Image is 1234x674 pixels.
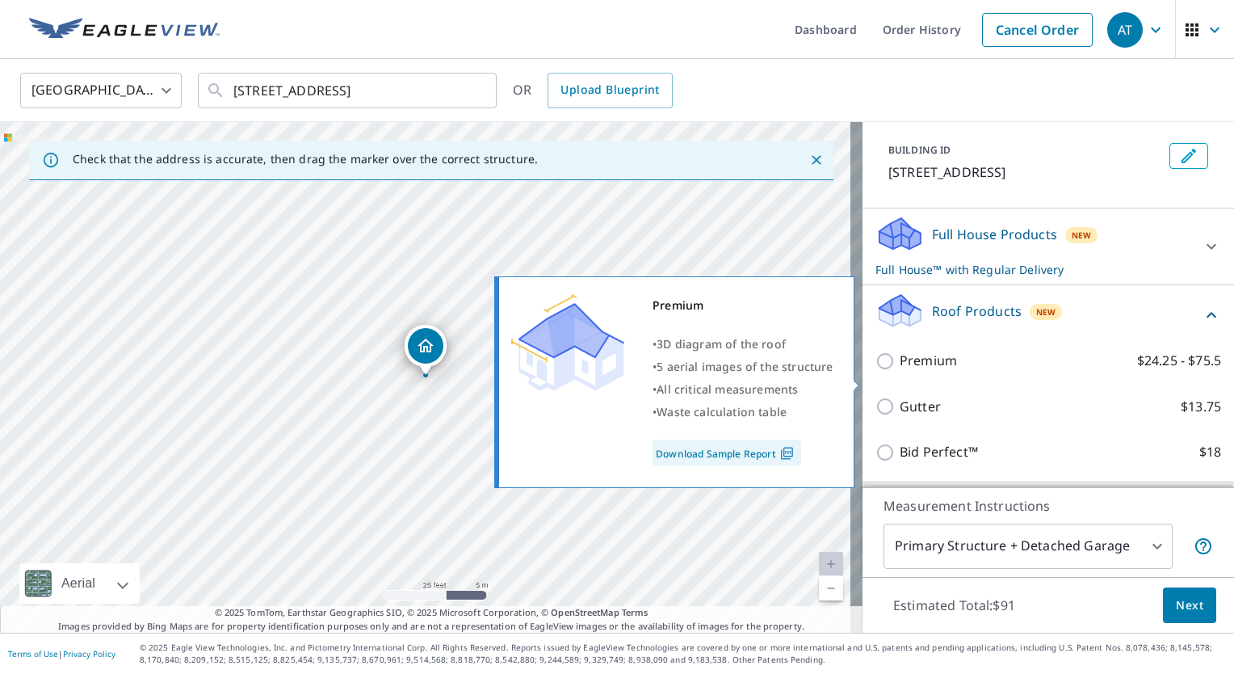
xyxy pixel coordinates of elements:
[875,261,1192,278] p: Full House™ with Regular Delivery
[513,73,673,108] div: OR
[875,215,1221,278] div: Full House ProductsNewFull House™ with Regular Delivery
[8,648,58,659] a: Terms of Use
[1169,143,1208,169] button: Edit building 1
[819,576,843,600] a: Current Level 20, Zoom Out
[900,442,978,462] p: Bid Perfect™
[653,333,833,356] div: •
[932,301,1022,321] p: Roof Products
[511,294,624,391] img: Premium
[657,336,786,352] span: 3D diagram of the roof
[653,378,833,401] div: •
[19,563,140,604] div: Aerial
[29,18,220,42] img: EV Logo
[20,68,182,113] div: [GEOGRAPHIC_DATA]
[551,606,619,618] a: OpenStreetMap
[819,552,843,576] a: Current Level 20, Zoom In Disabled
[653,294,833,317] div: Premium
[1036,305,1056,318] span: New
[900,397,941,417] p: Gutter
[548,73,672,108] a: Upload Blueprint
[1072,229,1092,242] span: New
[1199,442,1221,462] p: $18
[806,150,827,171] button: Close
[73,152,538,166] p: Check that the address is accurate, then drag the marker over the correct structure.
[63,648,115,659] a: Privacy Policy
[140,642,1226,666] p: © 2025 Eagle View Technologies, Inc. and Pictometry International Corp. All Rights Reserved. Repo...
[888,143,951,157] p: BUILDING ID
[1163,588,1216,624] button: Next
[653,356,833,378] div: •
[233,68,464,113] input: Search by address or latitude-longitude
[776,446,798,461] img: Pdf Icon
[560,80,659,100] span: Upload Blueprint
[653,440,801,465] a: Download Sample Report
[653,401,833,423] div: •
[657,404,787,419] span: Waste calculation table
[900,351,957,371] p: Premium
[57,563,100,604] div: Aerial
[884,496,1213,516] p: Measurement Instructions
[215,606,648,620] span: © 2025 TomTom, Earthstar Geographics SIO, © 2025 Microsoft Corporation, ©
[880,588,1028,623] p: Estimated Total: $91
[1176,596,1203,616] span: Next
[932,225,1057,244] p: Full House Products
[8,649,115,659] p: |
[1181,397,1221,417] p: $13.75
[657,359,833,374] span: 5 aerial images of the structure
[622,606,648,618] a: Terms
[884,524,1173,569] div: Primary Structure + Detached Garage
[888,162,1163,182] p: [STREET_ADDRESS]
[405,325,447,375] div: Dropped pin, building 1, Residential property, 1729 Old Highway 97 Okanogan, WA 98840
[657,381,798,397] span: All critical measurements
[875,292,1221,338] div: Roof ProductsNew
[1107,12,1143,48] div: AT
[982,13,1093,47] a: Cancel Order
[1137,351,1221,371] p: $24.25 - $75.5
